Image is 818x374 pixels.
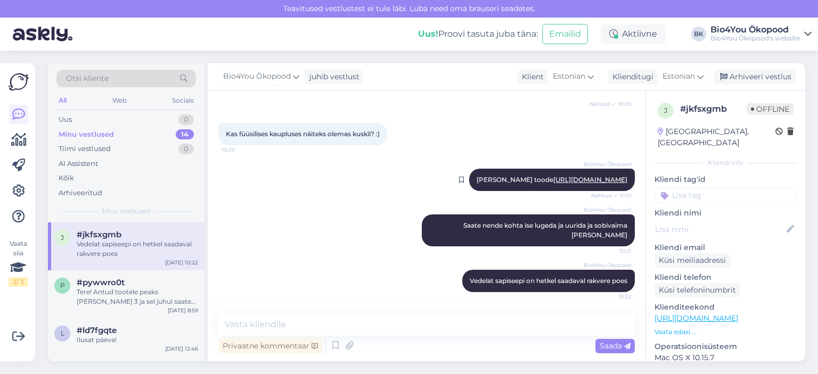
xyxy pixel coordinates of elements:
div: Tiimi vestlused [59,144,111,154]
span: Saate nende kohta ise lugeda ja uurida ja sobivaima [PERSON_NAME] [463,221,629,239]
span: l [61,329,64,337]
div: BK [691,27,706,41]
div: AI Assistent [59,159,98,169]
span: Saada [600,341,631,351]
div: juhib vestlust [305,71,359,82]
div: [DATE] 8:59 [168,306,198,314]
span: Otsi kliente [66,73,109,84]
div: [GEOGRAPHIC_DATA], [GEOGRAPHIC_DATA] [658,126,775,148]
span: 10:22 [592,293,632,301]
span: Kas füüsilises kaupluses näiteks olemas kuskil? :) [226,130,380,138]
div: Web [110,94,129,107]
div: All [56,94,69,107]
div: Uus [59,114,72,125]
span: 10:20 [222,146,261,154]
span: Offline [747,103,794,115]
span: #pywwro0t [77,278,125,287]
div: Küsi telefoninumbrit [655,283,740,297]
div: Ilusat päeva! [77,335,198,345]
span: [PERSON_NAME] toode [477,176,627,184]
p: Kliendi email [655,242,797,253]
p: Vaata edasi ... [655,327,797,337]
div: Minu vestlused [59,129,114,140]
span: j [664,106,667,114]
span: Estonian [662,71,695,82]
a: [URL][DOMAIN_NAME] [655,313,738,323]
a: Bio4You ÖkopoodBio4You Ökopood's website [710,26,812,43]
div: Tere! Antud tootele peaks [PERSON_NAME] 3 ja sel juhul saate 20% soodustust (lisades ostukorvi 3t... [77,287,198,306]
div: 0 [178,144,194,154]
p: Mac OS X 10.15.7 [655,352,797,363]
div: Klienditugi [608,71,653,82]
div: Aktiivne [601,24,666,44]
a: [URL][DOMAIN_NAME] [553,176,627,184]
p: Klienditeekond [655,302,797,313]
div: Proovi tasuta juba täna: [418,28,538,40]
div: Kõik [59,173,74,184]
b: Uus! [418,29,438,39]
img: Askly Logo [9,72,29,92]
p: Kliendi tag'id [655,174,797,185]
span: Vedelat sapiseepi on hetkel saadaval rakvere poes [470,277,627,285]
p: Operatsioonisüsteem [655,341,797,352]
span: #ld7fgqte [77,326,117,335]
span: p [60,281,65,289]
div: Socials [170,94,196,107]
button: Emailid [542,24,588,44]
span: j [61,234,64,242]
div: [DATE] 10:22 [165,259,198,267]
span: #jkfsxgmb [77,230,121,239]
div: Bio4You Ökopood [710,26,800,34]
input: Lisa tag [655,187,797,203]
span: Bio4You Ökopood [584,261,632,269]
span: Minu vestlused [102,206,150,216]
div: Kliendi info [655,158,797,168]
div: 2 / 3 [9,277,28,287]
div: Klient [518,71,544,82]
div: Arhiveeri vestlus [714,70,796,84]
div: Arhiveeritud [59,188,102,198]
input: Lisa nimi [655,223,784,235]
div: Vaata siia [9,239,28,287]
div: [DATE] 12:46 [165,345,198,353]
span: 10:21 [592,247,632,255]
span: Bio4You Ökopood [584,160,632,168]
div: Küsi meiliaadressi [655,253,730,268]
p: Kliendi telefon [655,272,797,283]
div: Vedelat sapiseepi on hetkel saadaval rakvere poes [77,239,198,259]
div: 14 [176,129,194,140]
div: # jkfsxgmb [680,103,747,115]
div: 0 [178,114,194,125]
span: Estonian [553,71,585,82]
span: Nähtud ✓ 10:21 [591,192,632,200]
span: Bio4You Ökopood [223,71,291,82]
div: Privaatne kommentaar [218,339,322,353]
span: Bio4You Ökopood [584,206,632,214]
span: Nähtud ✓ 10:20 [590,100,632,108]
p: Kliendi nimi [655,207,797,219]
div: Bio4You Ökopood's website [710,34,800,43]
